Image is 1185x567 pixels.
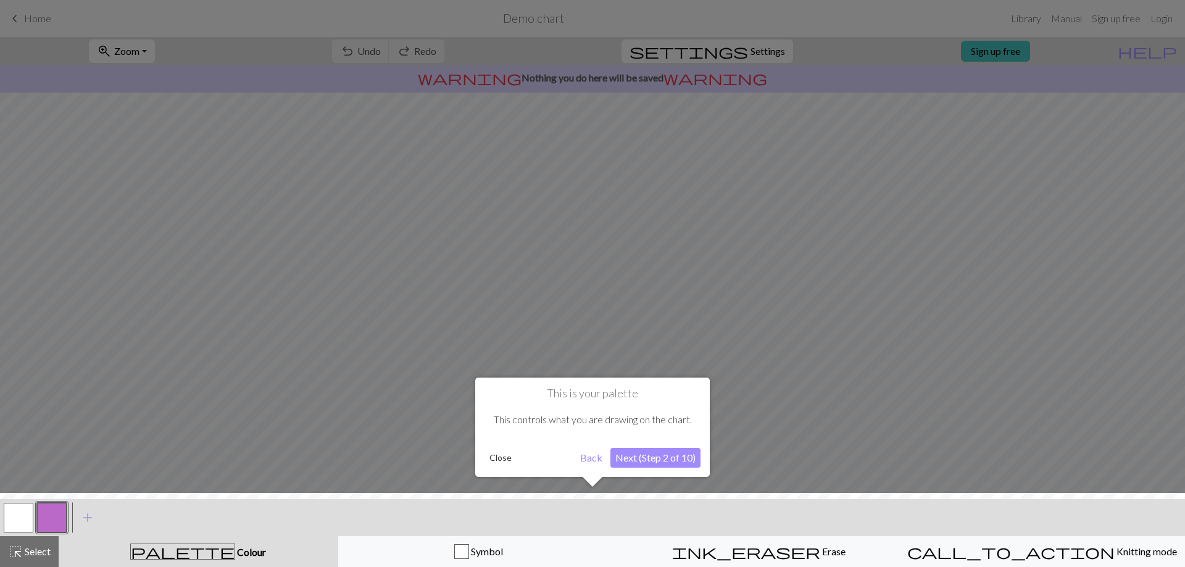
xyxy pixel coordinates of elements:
[484,387,701,400] h1: This is your palette
[610,448,701,468] button: Next (Step 2 of 10)
[475,378,710,477] div: This is your palette
[484,449,517,467] button: Close
[484,400,701,439] div: This controls what you are drawing on the chart.
[575,448,607,468] button: Back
